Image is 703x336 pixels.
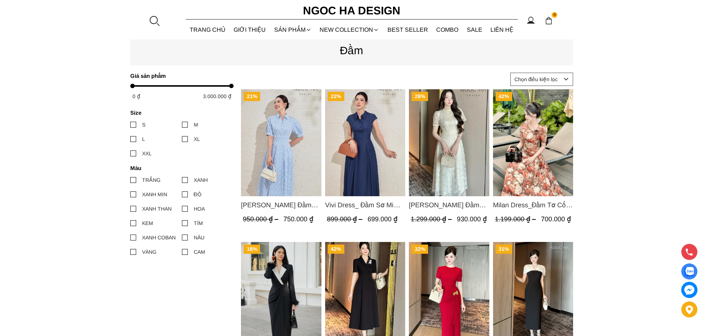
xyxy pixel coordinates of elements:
[241,89,321,196] img: Valerie Dress_ Đầm Sơ Mi Kẻ Sọc Xanh D1001
[685,267,694,276] img: Display image
[194,233,204,242] div: NÂU
[230,20,270,39] a: GIỚI THIỆU
[241,200,321,210] span: [PERSON_NAME] Đầm Sơ Mi Kẻ Sọc Xanh D1001
[409,89,489,196] a: Product image - Mia Dress_ Đầm Tơ Dệt Hoa Hồng Màu Kem D989
[130,165,229,171] h4: Màu
[681,282,697,298] a: messenger
[130,110,229,116] h4: Size
[270,20,316,39] div: SẢN PHẨM
[457,215,487,223] span: 930.000 ₫
[142,248,156,256] div: VÀNG
[142,205,172,213] div: XANH THAN
[552,12,558,18] span: 0
[194,205,205,213] div: HOA
[142,135,145,143] div: L
[494,215,537,223] span: 1.199.000 ₫
[541,215,571,223] span: 700.000 ₫
[316,20,383,39] a: NEW COLLECTION
[194,121,198,129] div: M
[325,89,405,196] a: Product image - Vivi Dress_ Đầm Sơ Mi Rớt Vai Bò Lụa Màu Xanh D1000
[194,248,205,256] div: CAM
[130,73,229,79] h4: Giá sản phẩm
[409,89,489,196] img: Mia Dress_ Đầm Tơ Dệt Hoa Hồng Màu Kem D989
[325,200,405,210] span: Vivi Dress_ Đầm Sơ Mi Rớt Vai Bò Lụa Màu Xanh D1000
[411,215,454,223] span: 1.299.000 ₫
[142,233,176,242] div: XANH COBAN
[142,121,145,129] div: S
[186,20,230,39] a: TRANG CHỦ
[132,93,140,99] span: 0 ₫
[243,215,280,223] span: 950.000 ₫
[203,93,231,99] span: 3.000.000 ₫
[325,200,405,210] a: Link to Vivi Dress_ Đầm Sơ Mi Rớt Vai Bò Lụa Màu Xanh D1000
[283,215,313,223] span: 750.000 ₫
[463,20,487,39] a: SALE
[142,219,153,227] div: KEM
[130,42,573,59] p: Đầm
[194,190,201,198] div: ĐỎ
[194,219,203,227] div: TÍM
[325,89,405,196] img: Vivi Dress_ Đầm Sơ Mi Rớt Vai Bò Lụa Màu Xanh D1000
[142,149,152,157] div: XXL
[383,20,433,39] a: BEST SELLER
[493,89,573,196] img: Milan Dress_Đầm Tơ Cổ Tròn Đính Hoa, Tùng Xếp Ly D893
[432,20,463,39] a: Combo
[296,2,407,20] a: Ngoc Ha Design
[241,89,321,196] a: Product image - Valerie Dress_ Đầm Sơ Mi Kẻ Sọc Xanh D1001
[545,17,553,25] img: img-CART-ICON-ksit0nf1
[194,135,200,143] div: XL
[493,89,573,196] a: Product image - Milan Dress_Đầm Tơ Cổ Tròn Đính Hoa, Tùng Xếp Ly D893
[493,200,573,210] a: Link to Milan Dress_Đầm Tơ Cổ Tròn Đính Hoa, Tùng Xếp Ly D893
[367,215,397,223] span: 699.000 ₫
[493,200,573,210] span: Milan Dress_Đầm Tơ Cổ Tròn [PERSON_NAME], Tùng Xếp Ly D893
[409,200,489,210] span: [PERSON_NAME] Đầm Tơ Dệt Hoa Hồng Màu Kem D989
[142,190,167,198] div: XANH MIN
[142,176,161,184] div: TRẮNG
[486,20,518,39] a: LIÊN HỆ
[327,215,364,223] span: 899.000 ₫
[194,176,208,184] div: XANH
[241,200,321,210] a: Link to Valerie Dress_ Đầm Sơ Mi Kẻ Sọc Xanh D1001
[409,200,489,210] a: Link to Mia Dress_ Đầm Tơ Dệt Hoa Hồng Màu Kem D989
[681,263,697,280] a: Display image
